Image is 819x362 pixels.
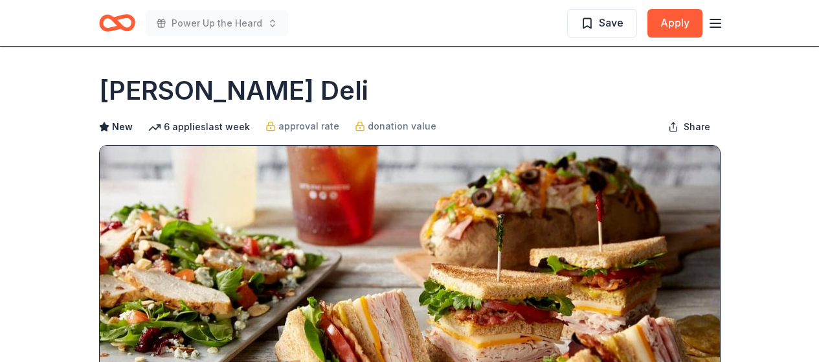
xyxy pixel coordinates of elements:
[99,73,368,109] h1: [PERSON_NAME] Deli
[265,119,339,134] a: approval rate
[355,119,436,134] a: donation value
[368,119,436,134] span: donation value
[658,114,721,140] button: Share
[567,9,637,38] button: Save
[599,14,623,31] span: Save
[172,16,262,31] span: Power Up the Heard
[148,119,250,135] div: 6 applies last week
[684,119,710,135] span: Share
[647,9,702,38] button: Apply
[146,10,288,36] button: Power Up the Heard
[99,8,135,38] a: Home
[278,119,339,134] span: approval rate
[112,119,133,135] span: New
